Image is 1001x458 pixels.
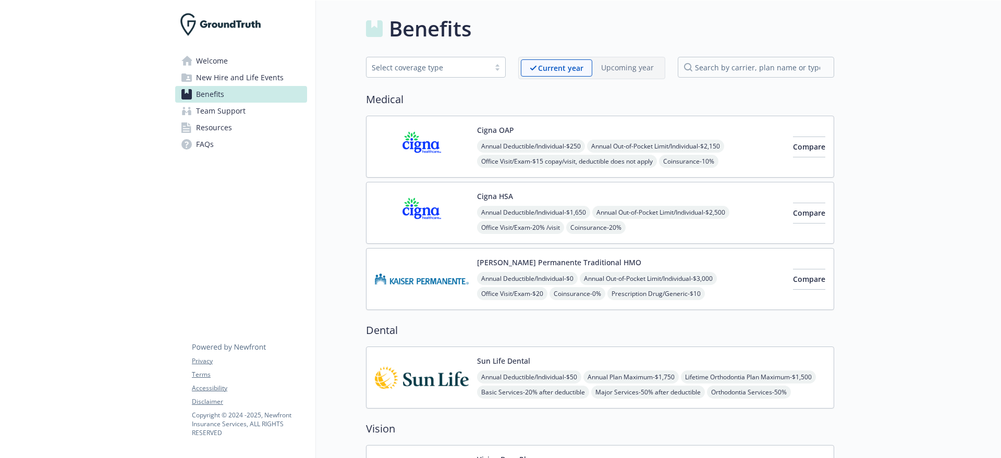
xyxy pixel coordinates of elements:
span: Orthodontia Services - 50% [707,386,791,399]
h2: Medical [366,92,834,107]
span: Annual Out-of-Pocket Limit/Individual - $2,500 [592,206,729,219]
a: Privacy [192,356,307,366]
span: New Hire and Life Events [196,69,284,86]
button: Cigna OAP [477,125,514,135]
a: Resources [175,119,307,136]
h1: Benefits [389,13,471,44]
a: Terms [192,370,307,379]
span: Annual Deductible/Individual - $1,650 [477,206,590,219]
span: Major Services - 50% after deductible [591,386,705,399]
a: Team Support [175,103,307,119]
span: Prescription Drug/Generic - $10 [607,287,705,300]
span: Annual Plan Maximum - $1,750 [583,370,679,383]
a: New Hire and Life Events [175,69,307,86]
span: Compare [793,208,825,218]
span: Annual Out-of-Pocket Limit/Individual - $3,000 [580,272,717,285]
h2: Dental [366,323,834,338]
a: FAQs [175,136,307,153]
span: Coinsurance - 10% [659,155,718,168]
p: Copyright © 2024 - 2025 , Newfront Insurance Services, ALL RIGHTS RESERVED [192,411,307,437]
span: Lifetime Orthodontia Plan Maximum - $1,500 [681,370,816,383]
span: Basic Services - 20% after deductible [477,386,589,399]
span: Benefits [196,86,224,103]
h2: Vision [366,421,834,437]
button: Cigna HSA [477,191,513,202]
img: CIGNA carrier logo [375,125,469,169]
button: Sun Life Dental [477,355,530,366]
button: Compare [793,269,825,290]
img: Sun Life Financial carrier logo [375,355,469,400]
span: Annual Deductible/Individual - $50 [477,370,581,383]
span: Annual Out-of-Pocket Limit/Individual - $2,150 [587,140,724,153]
a: Benefits [175,86,307,103]
span: Annual Deductible/Individual - $0 [477,272,578,285]
a: Disclaimer [192,397,307,406]
img: CIGNA carrier logo [375,191,469,235]
span: Office Visit/Exam - 20% /visit [477,221,564,234]
span: Compare [793,274,825,284]
span: Welcome [196,53,228,69]
span: Team Support [196,103,246,119]
p: Upcoming year [601,62,654,73]
button: Compare [793,203,825,224]
div: Select coverage type [372,62,484,73]
button: [PERSON_NAME] Permanente Traditional HMO [477,257,641,268]
span: Office Visit/Exam - $15 copay/visit, deductible does not apply [477,155,657,168]
span: Upcoming year [592,59,663,77]
a: Accessibility [192,383,307,393]
a: Welcome [175,53,307,69]
span: Coinsurance - 0% [550,287,605,300]
span: Office Visit/Exam - $20 [477,287,547,300]
span: Compare [793,142,825,152]
span: Annual Deductible/Individual - $250 [477,140,585,153]
input: search by carrier, plan name or type [678,57,834,78]
span: Resources [196,119,232,136]
img: Kaiser Permanente Insurance Company carrier logo [375,257,469,301]
button: Compare [793,137,825,157]
span: FAQs [196,136,214,153]
span: Coinsurance - 20% [566,221,626,234]
p: Current year [538,63,583,73]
